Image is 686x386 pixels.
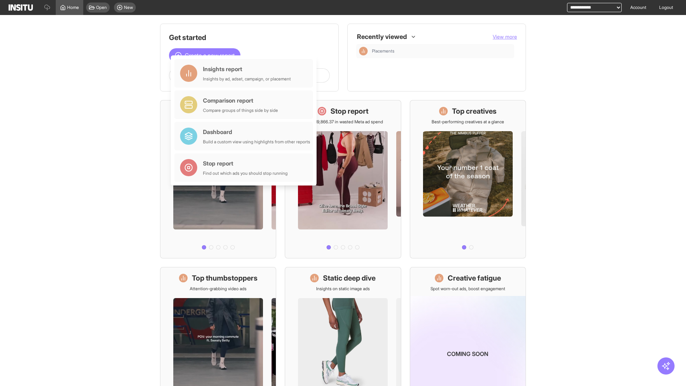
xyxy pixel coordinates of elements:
img: Logo [9,4,33,11]
div: Find out which ads you should stop running [203,170,288,176]
div: Dashboard [203,128,310,136]
div: Comparison report [203,96,278,105]
h1: Stop report [330,106,368,116]
h1: Get started [169,33,330,43]
span: Open [96,5,107,10]
a: Stop reportSave £19,866.37 in wasted Meta ad spend [285,100,401,258]
div: Stop report [203,159,288,168]
button: View more [493,33,517,40]
p: Insights on static image ads [316,286,370,292]
h1: Static deep dive [323,273,376,283]
a: Top creativesBest-performing creatives at a glance [410,100,526,258]
span: Placements [372,48,394,54]
p: Attention-grabbing video ads [190,286,247,292]
span: Placements [372,48,511,54]
h1: Top creatives [452,106,497,116]
h1: Top thumbstoppers [192,273,258,283]
button: Create a new report [169,48,240,63]
div: Compare groups of things side by side [203,108,278,113]
span: Create a new report [185,51,235,60]
div: Insights by ad, adset, campaign, or placement [203,76,291,82]
div: Insights [359,47,368,55]
a: What's live nowSee all active ads instantly [160,100,276,258]
span: New [124,5,133,10]
div: Build a custom view using highlights from other reports [203,139,310,145]
span: Home [67,5,79,10]
p: Save £19,866.37 in wasted Meta ad spend [303,119,383,125]
div: Insights report [203,65,291,73]
span: View more [493,34,517,40]
p: Best-performing creatives at a glance [432,119,504,125]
